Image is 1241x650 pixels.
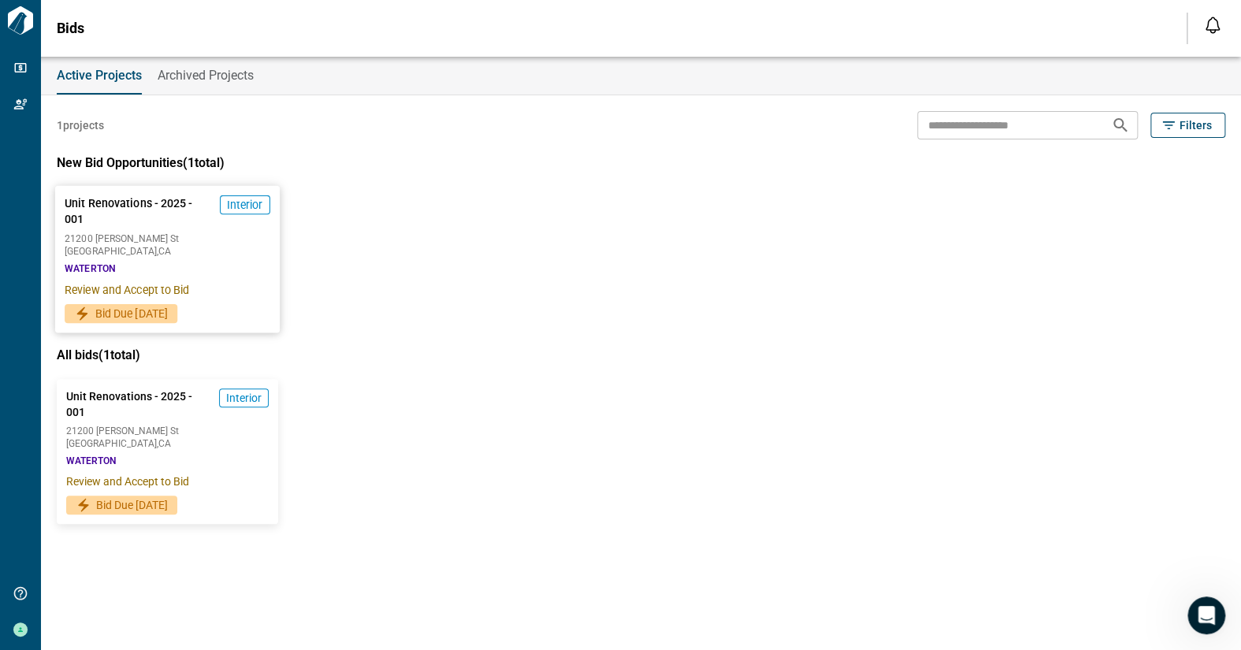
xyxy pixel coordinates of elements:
[226,390,262,406] span: Interior
[66,388,213,420] span: Unit Renovations - 2025 - 001
[227,197,263,213] span: Interior
[1150,113,1225,138] button: Filters
[65,281,269,297] span: Review and Accept to Bid
[66,455,116,467] span: WATERTON
[41,57,1241,95] div: base tabs
[57,20,84,36] span: Bids
[57,155,225,170] span: New Bid Opportunities ( 1 total)
[1187,596,1225,634] iframe: Intercom live chat
[66,474,269,489] span: Review and Accept to Bid
[1180,117,1212,133] span: Filters
[95,306,168,321] span: Bid Due [DATE]
[57,117,104,133] span: 1 projects
[96,497,168,513] span: Bid Due [DATE]
[158,68,254,84] span: Archived Projects
[57,347,140,362] span: All bids ( 1 total)
[57,68,142,84] span: Active Projects
[65,234,269,243] span: 21200 [PERSON_NAME] St
[65,247,269,256] span: [GEOGRAPHIC_DATA] , CA
[1105,110,1136,141] button: Search projects
[66,426,269,436] span: 21200 [PERSON_NAME] St
[65,262,115,275] span: WATERTON
[1200,13,1225,38] button: Open notification feed
[66,439,269,448] span: [GEOGRAPHIC_DATA] , CA
[65,195,213,228] span: Unit Renovations - 2025 - 001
